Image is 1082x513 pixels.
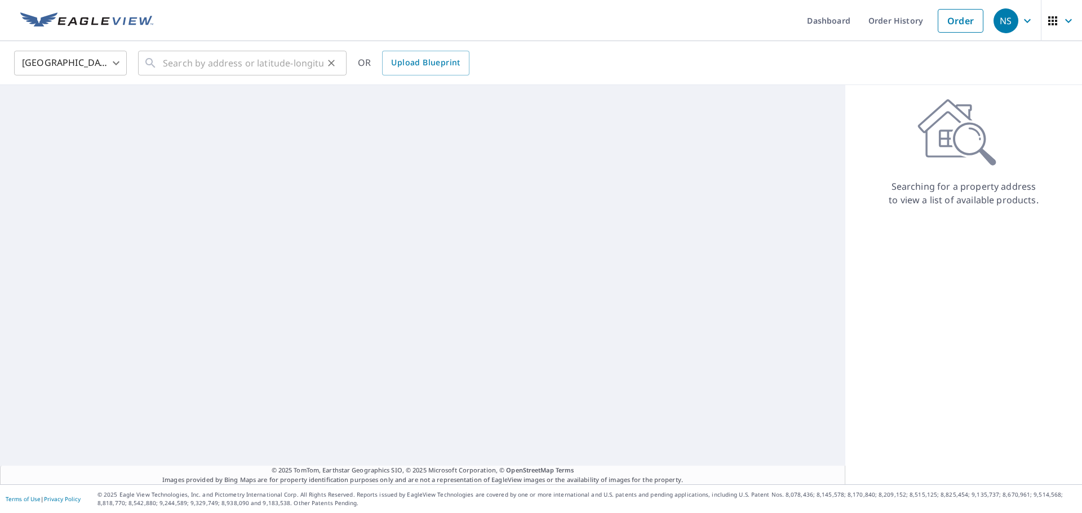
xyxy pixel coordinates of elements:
[994,8,1018,33] div: NS
[14,47,127,79] div: [GEOGRAPHIC_DATA]
[391,56,460,70] span: Upload Blueprint
[506,466,553,474] a: OpenStreetMap
[97,490,1076,507] p: © 2025 Eagle View Technologies, Inc. and Pictometry International Corp. All Rights Reserved. Repo...
[888,180,1039,207] p: Searching for a property address to view a list of available products.
[20,12,153,29] img: EV Logo
[382,51,469,75] a: Upload Blueprint
[358,51,469,75] div: OR
[556,466,574,474] a: Terms
[272,466,574,475] span: © 2025 TomTom, Earthstar Geographics SIO, © 2025 Microsoft Corporation, ©
[323,55,339,71] button: Clear
[163,47,323,79] input: Search by address or latitude-longitude
[6,495,41,503] a: Terms of Use
[938,9,983,33] a: Order
[6,496,81,502] p: |
[44,495,81,503] a: Privacy Policy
